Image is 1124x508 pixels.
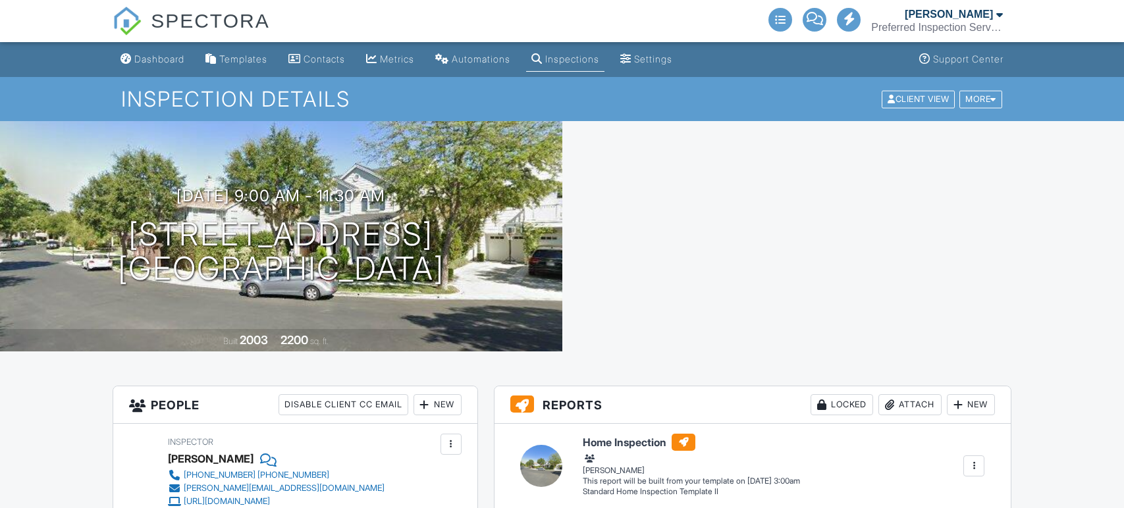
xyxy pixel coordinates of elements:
[151,7,270,34] span: SPECTORA
[430,47,516,72] a: Automations (Basic)
[882,90,955,108] div: Client View
[880,93,958,103] a: Client View
[361,47,419,72] a: Metrics
[583,476,800,486] div: This report will be built from your template on [DATE] 3:00am
[495,386,1011,424] h3: Reports
[414,394,462,415] div: New
[583,486,800,497] div: Standard Home Inspection Template II
[871,21,1003,34] div: Preferred Inspection Services
[184,496,270,507] div: [URL][DOMAIN_NAME]
[947,394,995,415] div: New
[452,53,510,64] div: Automations
[914,47,1009,72] a: Support Center
[615,47,678,72] a: Settings
[526,47,604,72] a: Inspections
[168,449,254,469] div: [PERSON_NAME]
[583,434,800,451] h6: Home Inspection
[905,8,993,21] div: [PERSON_NAME]
[281,333,308,347] div: 2200
[168,495,385,508] a: [URL][DOMAIN_NAME]
[113,386,477,424] h3: People
[545,53,599,64] div: Inspections
[168,437,213,447] span: Inspector
[176,187,385,205] h3: [DATE] 9:00 am - 11:30 am
[634,53,672,64] div: Settings
[184,483,385,494] div: [PERSON_NAME][EMAIL_ADDRESS][DOMAIN_NAME]
[168,482,385,495] a: [PERSON_NAME][EMAIL_ADDRESS][DOMAIN_NAME]
[134,53,184,64] div: Dashboard
[113,20,270,44] a: SPECTORA
[310,336,329,346] span: sq. ft.
[279,394,408,415] div: Disable Client CC Email
[219,53,267,64] div: Templates
[878,394,942,415] div: Attach
[184,470,329,480] div: [PHONE_NUMBER] [PHONE_NUMBER]
[118,217,444,287] h1: [STREET_ADDRESS] [GEOGRAPHIC_DATA]
[583,452,800,476] div: [PERSON_NAME]
[223,336,238,346] span: Built
[959,90,1002,108] div: More
[240,333,268,347] div: 2003
[200,47,273,72] a: Templates
[283,47,350,72] a: Contacts
[380,53,414,64] div: Metrics
[121,88,1004,111] h1: Inspection Details
[304,53,345,64] div: Contacts
[115,47,190,72] a: Dashboard
[933,53,1004,64] div: Support Center
[811,394,873,415] div: Locked
[168,469,385,482] a: [PHONE_NUMBER] [PHONE_NUMBER]
[113,7,142,36] img: The Best Home Inspection Software - Spectora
